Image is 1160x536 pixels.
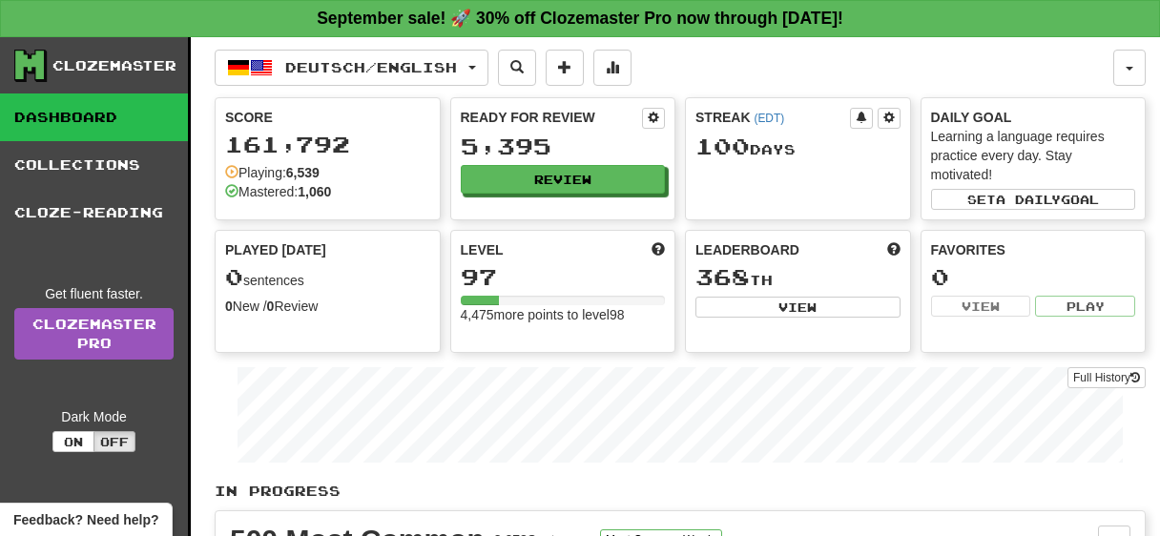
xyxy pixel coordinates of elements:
[14,308,174,360] a: ClozemasterPro
[298,184,331,199] strong: 1,060
[1067,367,1146,388] button: Full History
[546,50,584,86] button: Add sentence to collection
[225,263,243,290] span: 0
[461,134,666,158] div: 5,395
[695,134,901,159] div: Day s
[461,240,504,259] span: Level
[14,284,174,303] div: Get fluent faster.
[931,108,1136,127] div: Daily Goal
[695,265,901,290] div: th
[498,50,536,86] button: Search sentences
[695,263,750,290] span: 368
[14,407,174,426] div: Dark Mode
[887,240,901,259] span: This week in points, UTC
[225,297,430,316] div: New / Review
[225,108,430,127] div: Score
[225,240,326,259] span: Played [DATE]
[931,189,1136,210] button: Seta dailygoal
[754,112,784,125] a: (EDT)
[931,127,1136,184] div: Learning a language requires practice every day. Stay motivated!
[1035,296,1135,317] button: Play
[286,165,320,180] strong: 6,539
[215,50,488,86] button: Deutsch/English
[695,297,901,318] button: View
[461,305,666,324] div: 4,475 more points to level 98
[317,9,843,28] strong: September sale! 🚀 30% off Clozemaster Pro now through [DATE]!
[931,265,1136,289] div: 0
[267,299,275,314] strong: 0
[996,193,1061,206] span: a daily
[652,240,665,259] span: Score more points to level up
[225,265,430,290] div: sentences
[931,240,1136,259] div: Favorites
[461,108,643,127] div: Ready for Review
[931,296,1031,317] button: View
[285,59,457,75] span: Deutsch / English
[461,265,666,289] div: 97
[52,431,94,452] button: On
[225,133,430,156] div: 161,792
[593,50,632,86] button: More stats
[93,431,135,452] button: Off
[13,510,158,529] span: Open feedback widget
[215,482,1146,501] p: In Progress
[695,108,850,127] div: Streak
[52,56,176,75] div: Clozemaster
[695,133,750,159] span: 100
[695,240,799,259] span: Leaderboard
[225,299,233,314] strong: 0
[225,163,320,182] div: Playing:
[225,182,331,201] div: Mastered:
[461,165,666,194] button: Review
